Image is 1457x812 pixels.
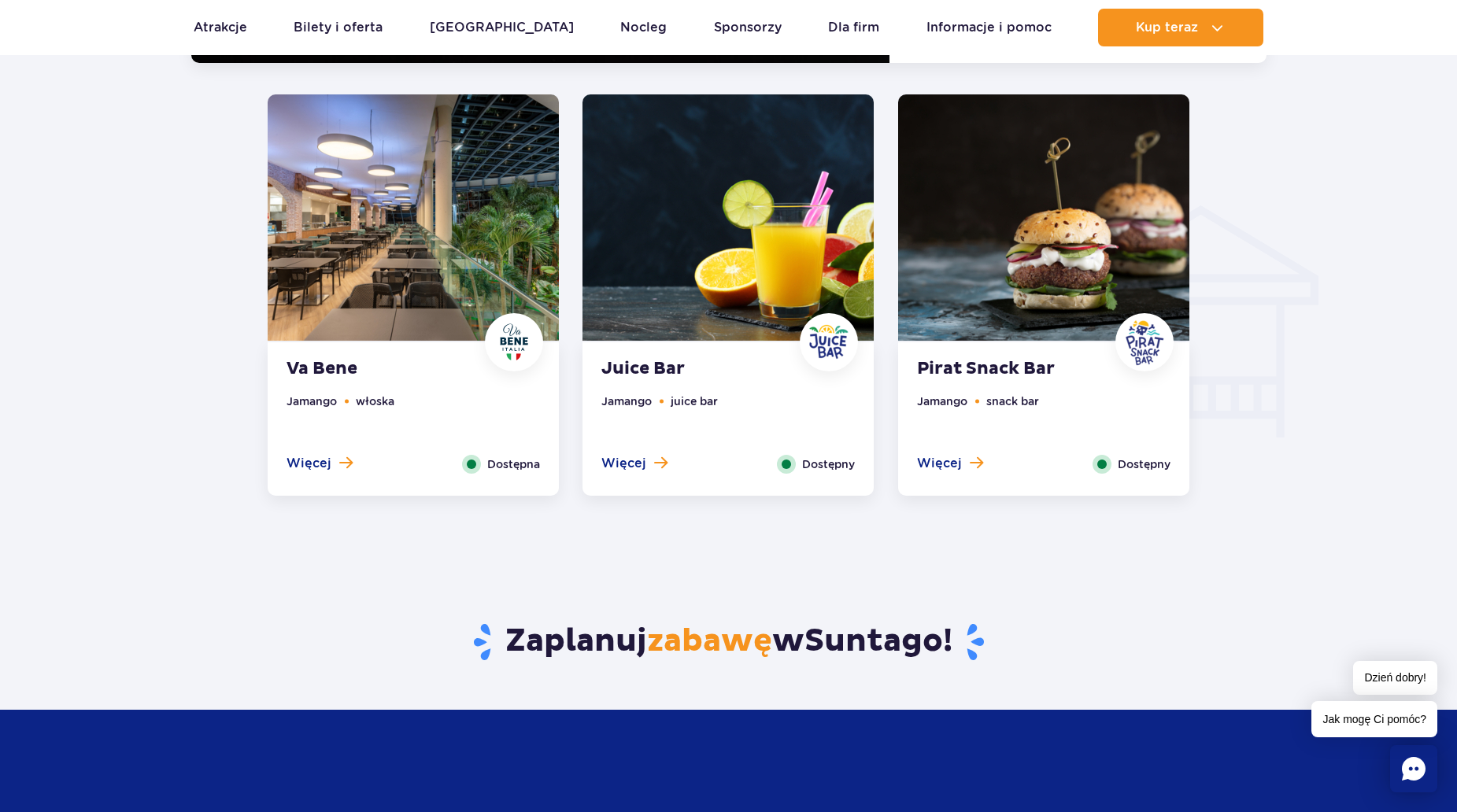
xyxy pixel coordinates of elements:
a: Bilety i oferta [294,9,383,46]
strong: Juice Bar [601,358,792,380]
img: Pirat Snack Bar [1121,319,1168,366]
strong: Va Bene [287,358,477,380]
button: Więcej [287,455,353,472]
img: Pirat Snack Bar [898,94,1189,341]
li: Jamango [601,393,652,410]
button: Więcej [601,455,667,472]
span: Dzień dobry! [1353,661,1437,695]
span: Więcej [601,455,646,472]
li: włoska [356,393,394,410]
h3: Zaplanuj w ! [268,622,1189,663]
img: Va Bene [490,319,538,366]
span: Dostępny [1118,456,1170,473]
img: Juice Bar [582,94,874,341]
span: Kup teraz [1136,20,1198,35]
img: Va Bene [268,94,559,341]
button: Więcej [917,455,983,472]
button: Kup teraz [1098,9,1263,46]
a: Dla firm [828,9,879,46]
span: Więcej [917,455,962,472]
span: Jak mogę Ci pomóc? [1311,701,1437,737]
a: Sponsorzy [714,9,782,46]
div: Chat [1390,745,1437,792]
span: Suntago [804,622,943,661]
span: Dostępny [802,456,855,473]
img: Juice Bar [805,319,852,366]
li: snack bar [986,393,1039,410]
span: zabawę [647,622,772,661]
span: Więcej [287,455,331,472]
li: juice bar [671,393,718,410]
a: [GEOGRAPHIC_DATA] [430,9,574,46]
li: Jamango [287,393,337,410]
strong: Pirat Snack Bar [917,358,1108,380]
a: Atrakcje [194,9,247,46]
span: Dostępna [487,456,540,473]
li: Jamango [917,393,967,410]
a: Nocleg [620,9,667,46]
a: Informacje i pomoc [926,9,1052,46]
